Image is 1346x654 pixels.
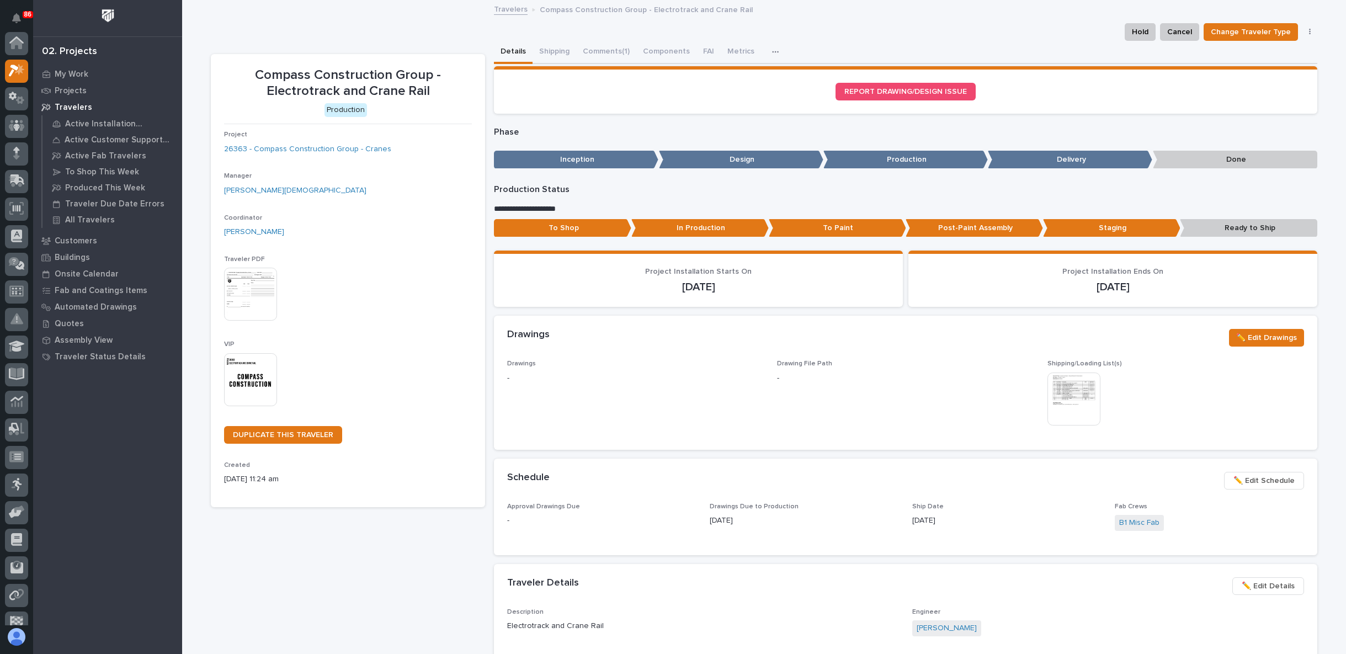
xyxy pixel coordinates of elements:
p: Produced This Week [65,183,145,193]
a: 26363 - Compass Construction Group - Cranes [224,143,391,155]
a: [PERSON_NAME][DEMOGRAPHIC_DATA] [224,185,366,196]
a: Onsite Calendar [33,265,182,282]
p: 86 [24,10,31,18]
span: Approval Drawings Due [507,503,580,510]
button: users-avatar [5,625,28,648]
button: Comments (1) [576,41,636,64]
span: VIP [224,341,235,348]
span: Drawings [507,360,536,367]
a: Assembly View [33,332,182,348]
a: All Travelers [42,212,182,227]
img: Workspace Logo [98,6,118,26]
span: ✏️ Edit Drawings [1236,331,1297,344]
a: Buildings [33,249,182,265]
span: Change Traveler Type [1211,25,1291,39]
p: Phase [494,127,1317,137]
p: - [507,373,764,384]
p: Done [1153,151,1317,169]
button: Hold [1125,23,1156,41]
p: Active Installation Travelers [65,119,174,129]
span: Coordinator [224,215,262,221]
button: Cancel [1160,23,1199,41]
p: Quotes [55,319,84,329]
button: Components [636,41,696,64]
p: - [777,373,779,384]
p: To Shop This Week [65,167,139,177]
a: Travelers [33,99,182,115]
p: [DATE] [507,280,890,294]
a: Quotes [33,315,182,332]
span: ✏️ Edit Details [1242,579,1295,593]
p: Delivery [988,151,1152,169]
span: Engineer [912,609,940,615]
span: Description [507,609,544,615]
button: FAI [696,41,721,64]
div: 02. Projects [42,46,97,58]
h2: Traveler Details [507,577,579,589]
span: Ship Date [912,503,944,510]
a: Fab and Coatings Items [33,282,182,299]
p: Compass Construction Group - Electrotrack and Crane Rail [540,3,753,15]
span: Traveler PDF [224,256,265,263]
p: [DATE] [710,515,899,527]
button: Notifications [5,7,28,30]
p: Customers [55,236,97,246]
span: Shipping/Loading List(s) [1047,360,1122,367]
button: ✏️ Edit Details [1232,577,1304,595]
div: Production [324,103,367,117]
p: [DATE] [922,280,1304,294]
p: Travelers [55,103,92,113]
p: Assembly View [55,336,113,345]
span: Project [224,131,247,138]
span: Drawing File Path [777,360,832,367]
button: Details [494,41,533,64]
p: Compass Construction Group - Electrotrack and Crane Rail [224,67,472,99]
span: REPORT DRAWING/DESIGN ISSUE [844,88,967,95]
p: To Shop [494,219,631,237]
span: Drawings Due to Production [710,503,799,510]
span: Project Installation Ends On [1062,268,1163,275]
h2: Drawings [507,329,550,341]
p: Electrotrack and Crane Rail [507,620,899,632]
h2: Schedule [507,472,550,484]
p: My Work [55,70,88,79]
p: [DATE] [912,515,1102,527]
span: Cancel [1167,25,1192,39]
p: Projects [55,86,87,96]
p: Ready to Ship [1180,219,1317,237]
a: [PERSON_NAME] [917,623,977,634]
span: Created [224,462,250,469]
p: Production Status [494,184,1317,195]
a: Traveler Status Details [33,348,182,365]
a: Projects [33,82,182,99]
p: Production [823,151,988,169]
p: Automated Drawings [55,302,137,312]
a: DUPLICATE THIS TRAVELER [224,426,342,444]
p: Inception [494,151,658,169]
a: Customers [33,232,182,249]
a: Automated Drawings [33,299,182,315]
a: To Shop This Week [42,164,182,179]
a: My Work [33,66,182,82]
p: Fab and Coatings Items [55,286,147,296]
p: Staging [1043,219,1180,237]
span: Hold [1132,25,1148,39]
p: Onsite Calendar [55,269,119,279]
button: ✏️ Edit Drawings [1229,329,1304,347]
button: Metrics [721,41,761,64]
span: Fab Crews [1115,503,1147,510]
p: - [507,515,696,527]
p: Design [659,151,823,169]
span: Project Installation Starts On [645,268,752,275]
p: Active Customer Support Travelers [65,135,174,145]
p: Traveler Status Details [55,352,146,362]
a: Active Installation Travelers [42,116,182,131]
a: B1 Misc Fab [1119,517,1159,529]
p: Traveler Due Date Errors [65,199,164,209]
p: In Production [631,219,769,237]
a: Active Fab Travelers [42,148,182,163]
p: To Paint [769,219,906,237]
a: Active Customer Support Travelers [42,132,182,147]
button: ✏️ Edit Schedule [1224,472,1304,490]
a: Traveler Due Date Errors [42,196,182,211]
